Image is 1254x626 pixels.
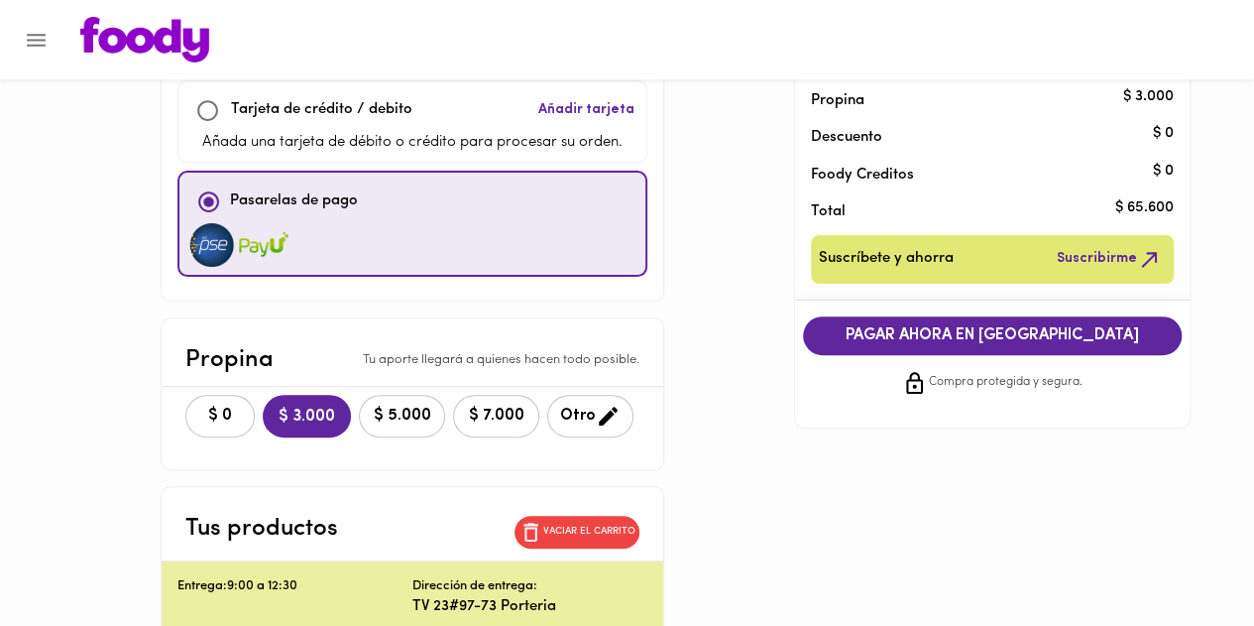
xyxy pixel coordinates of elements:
[198,407,242,426] span: $ 0
[1057,247,1162,272] span: Suscribirme
[230,190,358,213] p: Pasarelas de pago
[811,127,882,148] p: Descuento
[279,408,335,427] span: $ 3.000
[514,516,639,549] button: Vaciar el carrito
[1053,243,1166,276] button: Suscribirme
[453,395,539,438] button: $ 7.000
[185,342,274,378] p: Propina
[412,577,537,596] p: Dirección de entrega:
[560,404,621,429] span: Otro
[929,373,1083,393] span: Compra protegida y segura.
[803,316,1182,355] button: PAGAR AHORA EN [GEOGRAPHIC_DATA]
[1139,511,1234,606] iframe: Messagebird Livechat Widget
[412,596,647,617] p: TV 23#97-73 Porteria
[547,395,633,438] button: Otro
[823,326,1162,345] span: PAGAR AHORA EN [GEOGRAPHIC_DATA]
[811,201,1142,222] p: Total
[543,525,635,539] p: Vaciar el carrito
[363,351,639,370] p: Tu aporte llegará a quienes hacen todo posible.
[1153,161,1174,182] p: $ 0
[1123,86,1174,107] p: $ 3.000
[185,511,338,547] p: Tus productos
[534,89,638,132] button: Añadir tarjeta
[819,247,954,272] span: Suscríbete y ahorra
[538,100,634,120] span: Añadir tarjeta
[185,395,255,438] button: $ 0
[811,90,1142,111] p: Propina
[466,407,526,426] span: $ 7.000
[187,223,237,267] img: visa
[1115,197,1174,218] p: $ 65.600
[80,17,209,63] img: logo.png
[263,395,351,438] button: $ 3.000
[202,132,623,155] p: Añada una tarjeta de débito o crédito para procesar su orden.
[372,407,432,426] span: $ 5.000
[12,16,60,64] button: Menu
[231,99,412,122] p: Tarjeta de crédito / debito
[1153,123,1174,144] p: $ 0
[811,165,1142,186] p: Foody Creditos
[359,395,445,438] button: $ 5.000
[177,577,412,596] p: Entrega: 9:00 a 12:30
[239,223,288,267] img: visa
